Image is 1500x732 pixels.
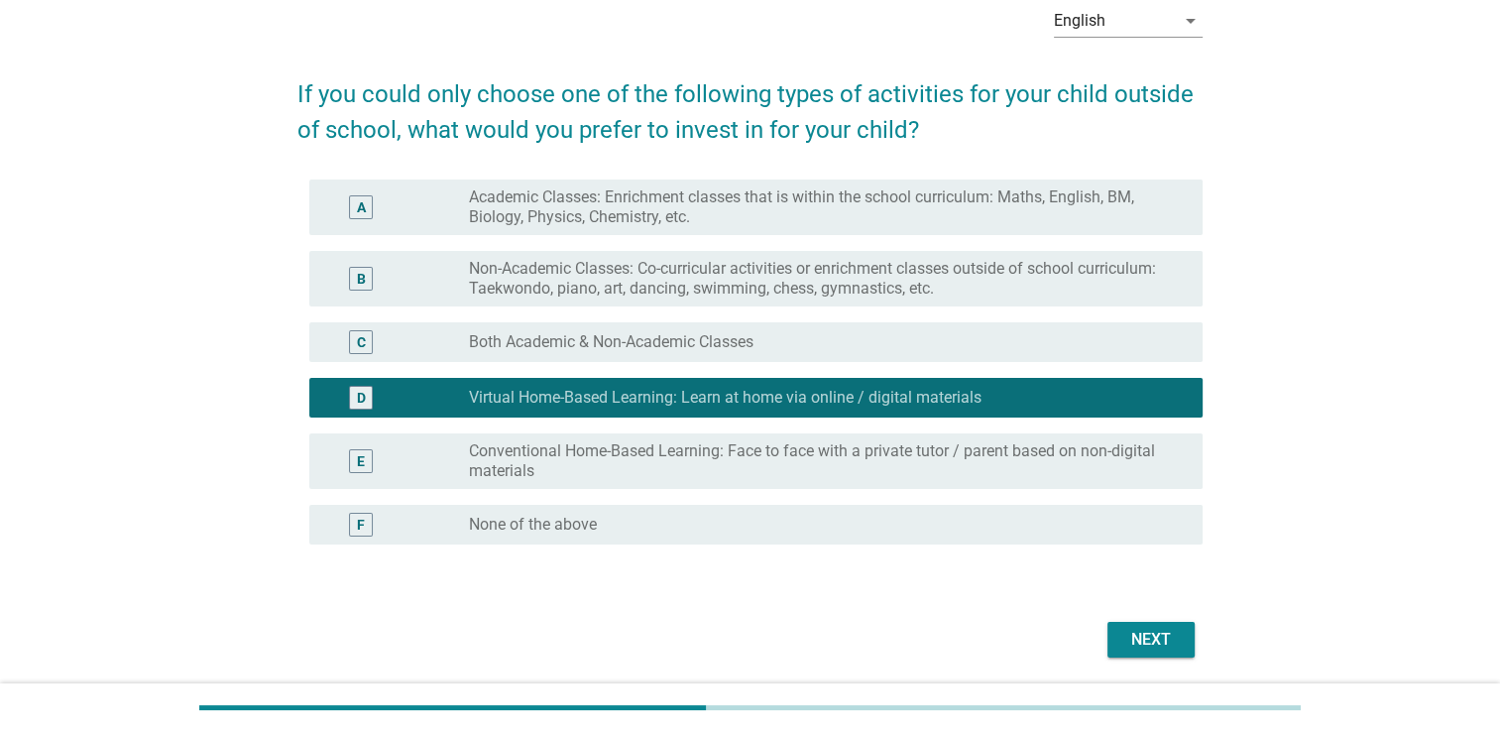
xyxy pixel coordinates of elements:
label: None of the above [469,515,597,535]
div: D [357,387,366,408]
div: F [357,514,365,535]
label: Conventional Home-Based Learning: Face to face with a private tutor / parent based on non-digital... [469,441,1171,481]
h2: If you could only choose one of the following types of activities for your child outside of schoo... [297,57,1203,148]
label: Virtual Home-Based Learning: Learn at home via online / digital materials [469,388,981,408]
div: C [357,331,366,352]
div: A [357,196,366,217]
i: arrow_drop_down [1179,9,1203,33]
label: Academic Classes: Enrichment classes that is within the school curriculum: Maths, English, BM, Bi... [469,187,1171,227]
div: B [357,268,366,289]
div: Next [1123,628,1179,652]
div: English [1054,12,1105,30]
label: Both Academic & Non-Academic Classes [469,332,753,352]
div: E [357,450,365,471]
button: Next [1107,622,1195,658]
label: Non-Academic Classes: Co-curricular activities or enrichment classes outside of school curriculum... [469,259,1171,299]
